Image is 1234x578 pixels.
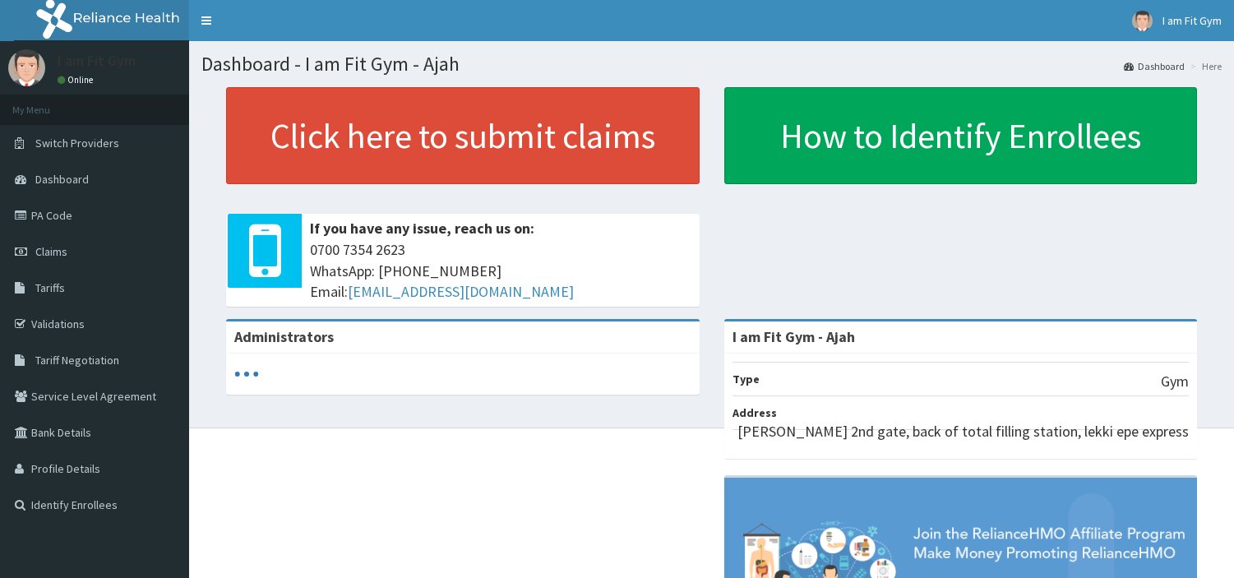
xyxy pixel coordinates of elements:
a: Online [58,74,97,86]
p: I am Fit Gym [58,53,136,68]
h1: Dashboard - I am Fit Gym - Ajah [201,53,1222,75]
p: Gym [1161,371,1189,392]
span: Claims [35,244,67,259]
a: [EMAIL_ADDRESS][DOMAIN_NAME] [348,282,574,301]
img: User Image [8,49,45,86]
b: Address [733,405,777,420]
span: Switch Providers [35,136,119,150]
span: I am Fit Gym [1162,13,1222,28]
b: Administrators [234,327,334,346]
strong: I am Fit Gym - Ajah [733,327,855,346]
span: Tariffs [35,280,65,295]
b: Type [733,372,760,386]
a: Click here to submit claims [226,87,700,184]
span: Dashboard [35,172,89,187]
svg: audio-loading [234,362,259,386]
li: Here [1186,59,1222,73]
span: 0700 7354 2623 WhatsApp: [PHONE_NUMBER] Email: [310,239,691,303]
b: If you have any issue, reach us on: [310,219,534,238]
a: How to Identify Enrollees [724,87,1198,184]
p: [PERSON_NAME] 2nd gate, back of total filling station, lekki epe express [737,421,1189,442]
span: Tariff Negotiation [35,353,119,368]
a: Dashboard [1124,59,1185,73]
img: User Image [1132,11,1153,31]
